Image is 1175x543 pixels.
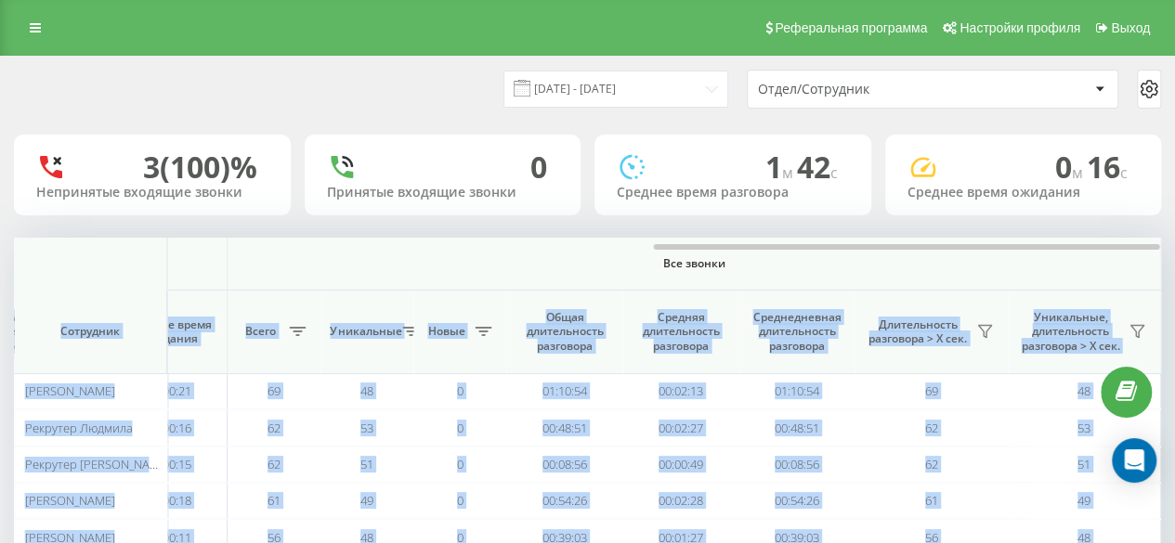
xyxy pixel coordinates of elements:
[907,185,1140,200] div: Среднее время ожидания
[24,382,114,399] span: [PERSON_NAME]
[506,373,622,409] td: 01:10:54
[1077,382,1090,399] span: 48
[24,456,169,472] span: Рекрутер [PERSON_NAME]
[1112,438,1156,483] div: Open Intercom Messenger
[268,420,281,436] span: 62
[237,324,283,339] span: Всего
[775,20,927,35] span: Реферальная программа
[530,149,547,185] div: 0
[24,420,132,436] span: Рекрутер Людмила
[925,382,938,399] span: 69
[1120,162,1128,183] span: c
[506,409,622,446] td: 00:48:51
[30,324,150,339] span: Сотрудник
[765,147,797,187] span: 1
[111,483,228,519] td: 00:00:18
[506,483,622,519] td: 00:54:26
[111,409,228,446] td: 00:00:16
[111,373,228,409] td: 00:00:21
[622,409,738,446] td: 00:02:27
[1017,310,1123,354] span: Уникальные, длительность разговора > Х сек.
[925,420,938,436] span: 62
[360,420,373,436] span: 53
[960,20,1080,35] span: Настройки профиля
[738,373,855,409] td: 01:10:54
[24,492,114,509] span: [PERSON_NAME]
[636,310,725,354] span: Средняя длительность разговора
[1087,147,1128,187] span: 16
[864,317,971,346] span: Длительность разговора > Х сек.
[782,162,797,183] span: м
[457,420,463,436] span: 0
[622,446,738,483] td: 00:00:49
[738,483,855,519] td: 00:54:26
[360,456,373,472] span: 51
[282,256,1105,271] span: Все звонки
[330,324,397,339] span: Уникальные
[360,382,373,399] span: 48
[506,446,622,483] td: 00:08:56
[1111,20,1150,35] span: Выход
[830,162,838,183] span: c
[125,317,213,346] span: Среднее время ожидания
[738,409,855,446] td: 00:48:51
[622,483,738,519] td: 00:02:28
[268,382,281,399] span: 69
[268,456,281,472] span: 62
[360,492,373,509] span: 49
[758,82,980,97] div: Отдел/Сотрудник
[327,185,559,200] div: Принятые входящие звонки
[1072,162,1087,183] span: м
[111,446,228,483] td: 00:00:15
[457,492,463,509] span: 0
[1055,147,1087,187] span: 0
[1077,420,1090,436] span: 53
[797,147,838,187] span: 42
[268,492,281,509] span: 61
[925,492,938,509] span: 61
[520,310,608,354] span: Общая длительность разговора
[143,149,257,185] div: 3 (100)%
[457,382,463,399] span: 0
[36,185,268,200] div: Непринятые входящие звонки
[617,185,849,200] div: Среднее время разговора
[752,310,841,354] span: Среднедневная длительность разговора
[622,373,738,409] td: 00:02:13
[925,456,938,472] span: 62
[457,456,463,472] span: 0
[738,446,855,483] td: 00:08:56
[1077,492,1090,509] span: 49
[1077,456,1090,472] span: 51
[423,324,469,339] span: Новые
